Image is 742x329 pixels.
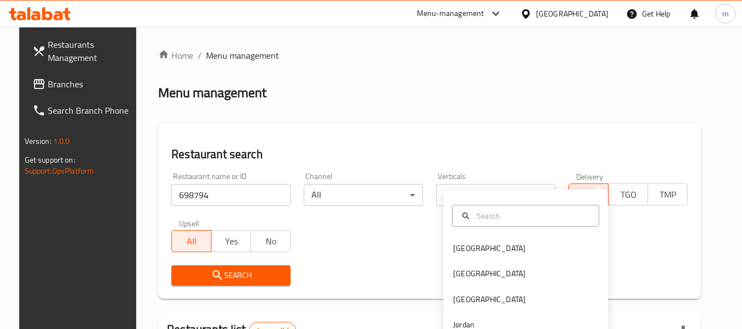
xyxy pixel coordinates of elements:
[652,187,683,203] span: TMP
[179,219,199,227] label: Upsell
[158,49,193,62] a: Home
[304,184,423,206] div: All
[608,183,648,205] button: TGO
[536,8,609,20] div: [GEOGRAPHIC_DATA]
[722,8,729,20] span: m
[24,97,143,124] a: Search Branch Phone
[25,134,52,148] span: Version:
[24,31,143,71] a: Restaurants Management
[648,183,688,205] button: TMP
[171,184,291,206] input: Search for restaurant name or ID..
[453,293,526,305] div: [GEOGRAPHIC_DATA]
[417,7,484,20] div: Menu-management
[48,77,135,91] span: Branches
[198,49,202,62] li: /
[568,183,609,205] button: All
[24,71,143,97] a: Branches
[25,164,94,178] a: Support.OpsPlatform
[613,187,644,203] span: TGO
[171,265,291,286] button: Search
[255,233,286,249] span: No
[53,134,70,148] span: 1.0.0
[48,104,135,117] span: Search Branch Phone
[436,184,555,206] div: All
[573,187,604,203] span: All
[158,49,701,62] nav: breadcrumb
[453,267,526,280] div: [GEOGRAPHIC_DATA]
[250,230,291,252] button: No
[48,38,135,64] span: Restaurants Management
[158,84,266,102] h2: Menu management
[576,172,604,180] label: Delivery
[171,146,688,163] h2: Restaurant search
[25,153,75,167] span: Get support on:
[453,242,526,254] div: [GEOGRAPHIC_DATA]
[472,210,592,222] input: Search
[176,233,207,249] span: All
[211,230,251,252] button: Yes
[180,269,282,282] span: Search
[216,233,247,249] span: Yes
[171,230,211,252] button: All
[206,49,279,62] span: Menu management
